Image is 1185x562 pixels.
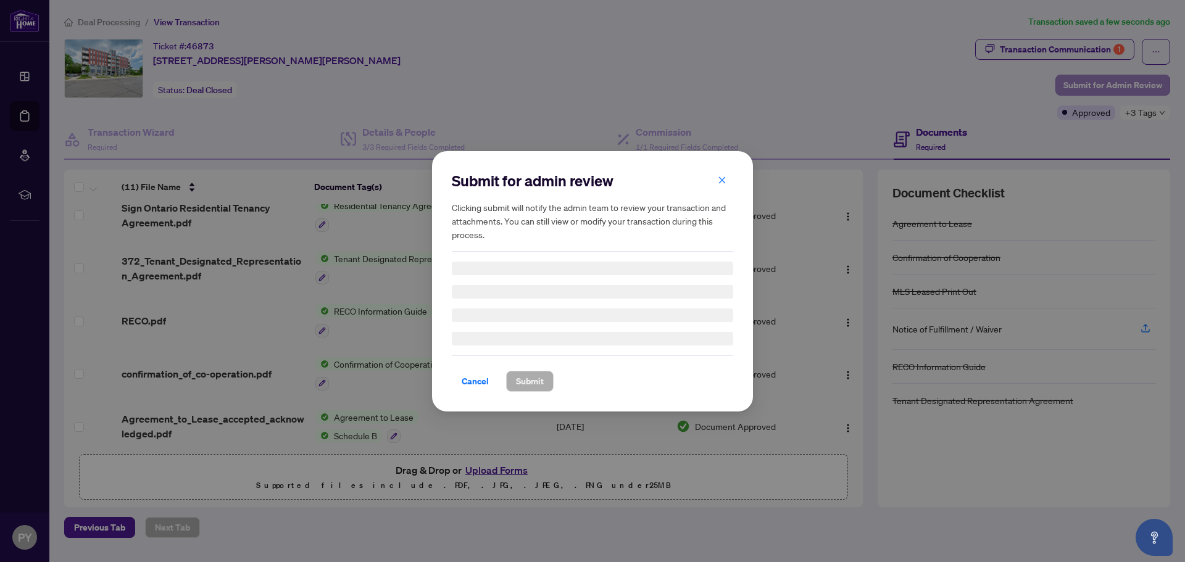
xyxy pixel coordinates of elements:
[718,175,726,184] span: close
[1136,519,1173,556] button: Open asap
[506,371,554,392] button: Submit
[452,371,499,392] button: Cancel
[462,371,489,391] span: Cancel
[452,200,733,241] h5: Clicking submit will notify the admin team to review your transaction and attachments. You can st...
[452,171,733,191] h2: Submit for admin review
